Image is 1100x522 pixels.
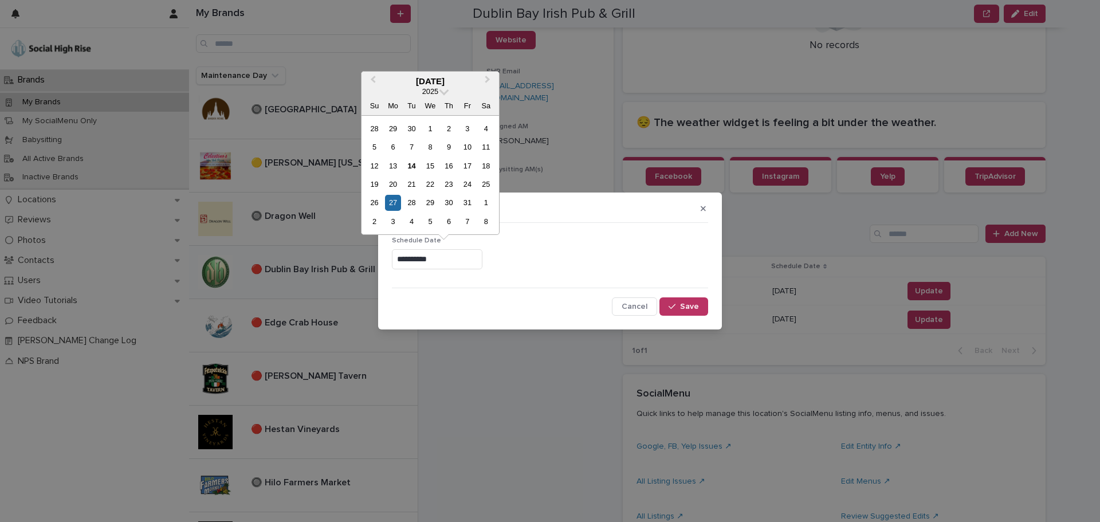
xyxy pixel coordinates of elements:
[441,214,457,229] div: Choose Thursday, November 6th, 2025
[478,195,494,210] div: Choose Saturday, November 1st, 2025
[404,139,419,155] div: Choose Tuesday, October 7th, 2025
[478,176,494,192] div: Choose Saturday, October 25th, 2025
[441,176,457,192] div: Choose Thursday, October 23rd, 2025
[459,195,475,210] div: Choose Friday, October 31st, 2025
[612,297,657,316] button: Cancel
[459,176,475,192] div: Choose Friday, October 24th, 2025
[367,139,382,155] div: Choose Sunday, October 5th, 2025
[367,214,382,229] div: Choose Sunday, November 2nd, 2025
[478,121,494,136] div: Choose Saturday, October 4th, 2025
[478,214,494,229] div: Choose Saturday, November 8th, 2025
[459,98,475,113] div: Fr
[478,158,494,174] div: Choose Saturday, October 18th, 2025
[367,121,382,136] div: Choose Sunday, September 28th, 2025
[404,195,419,210] div: Choose Tuesday, October 28th, 2025
[404,158,419,174] div: Choose Tuesday, October 14th, 2025
[441,195,457,210] div: Choose Thursday, October 30th, 2025
[659,297,708,316] button: Save
[385,195,400,210] div: Choose Monday, October 27th, 2025
[422,139,438,155] div: Choose Wednesday, October 8th, 2025
[362,76,499,87] div: [DATE]
[404,121,419,136] div: Choose Tuesday, September 30th, 2025
[365,119,495,231] div: month 2025-10
[480,73,498,91] button: Next Month
[367,176,382,192] div: Choose Sunday, October 19th, 2025
[404,176,419,192] div: Choose Tuesday, October 21st, 2025
[422,214,438,229] div: Choose Wednesday, November 5th, 2025
[404,214,419,229] div: Choose Tuesday, November 4th, 2025
[459,158,475,174] div: Choose Friday, October 17th, 2025
[385,139,400,155] div: Choose Monday, October 6th, 2025
[478,98,494,113] div: Sa
[441,139,457,155] div: Choose Thursday, October 9th, 2025
[385,98,400,113] div: Mo
[385,158,400,174] div: Choose Monday, October 13th, 2025
[459,214,475,229] div: Choose Friday, November 7th, 2025
[392,237,441,244] span: Schedule Date
[441,121,457,136] div: Choose Thursday, October 2nd, 2025
[459,121,475,136] div: Choose Friday, October 3rd, 2025
[367,158,382,174] div: Choose Sunday, October 12th, 2025
[422,195,438,210] div: Choose Wednesday, October 29th, 2025
[363,73,381,91] button: Previous Month
[441,98,457,113] div: Th
[367,98,382,113] div: Su
[422,121,438,136] div: Choose Wednesday, October 1st, 2025
[459,139,475,155] div: Choose Friday, October 10th, 2025
[385,176,400,192] div: Choose Monday, October 20th, 2025
[367,195,382,210] div: Choose Sunday, October 26th, 2025
[404,98,419,113] div: Tu
[680,303,699,311] span: Save
[422,98,438,113] div: We
[385,121,400,136] div: Choose Monday, September 29th, 2025
[441,158,457,174] div: Choose Thursday, October 16th, 2025
[422,176,438,192] div: Choose Wednesday, October 22nd, 2025
[478,139,494,155] div: Choose Saturday, October 11th, 2025
[622,303,647,311] span: Cancel
[422,158,438,174] div: Choose Wednesday, October 15th, 2025
[422,87,438,96] span: 2025
[385,214,400,229] div: Choose Monday, November 3rd, 2025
